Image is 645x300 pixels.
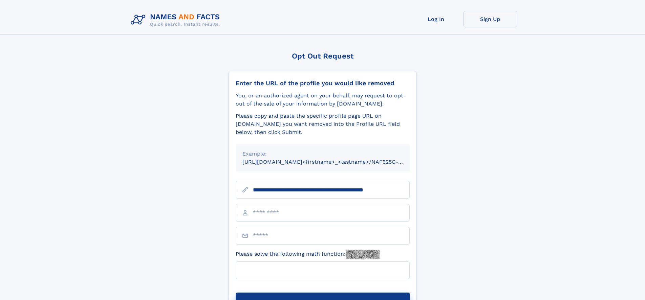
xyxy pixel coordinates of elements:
[409,11,463,27] a: Log In
[236,250,380,259] label: Please solve the following math function:
[128,11,225,29] img: Logo Names and Facts
[242,150,403,158] div: Example:
[229,52,417,60] div: Opt Out Request
[236,92,410,108] div: You, or an authorized agent on your behalf, may request to opt-out of the sale of your informatio...
[463,11,517,27] a: Sign Up
[236,79,410,87] div: Enter the URL of the profile you would like removed
[236,112,410,136] div: Please copy and paste the specific profile page URL on [DOMAIN_NAME] you want removed into the Pr...
[242,159,423,165] small: [URL][DOMAIN_NAME]<firstname>_<lastname>/NAF325G-xxxxxxxx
